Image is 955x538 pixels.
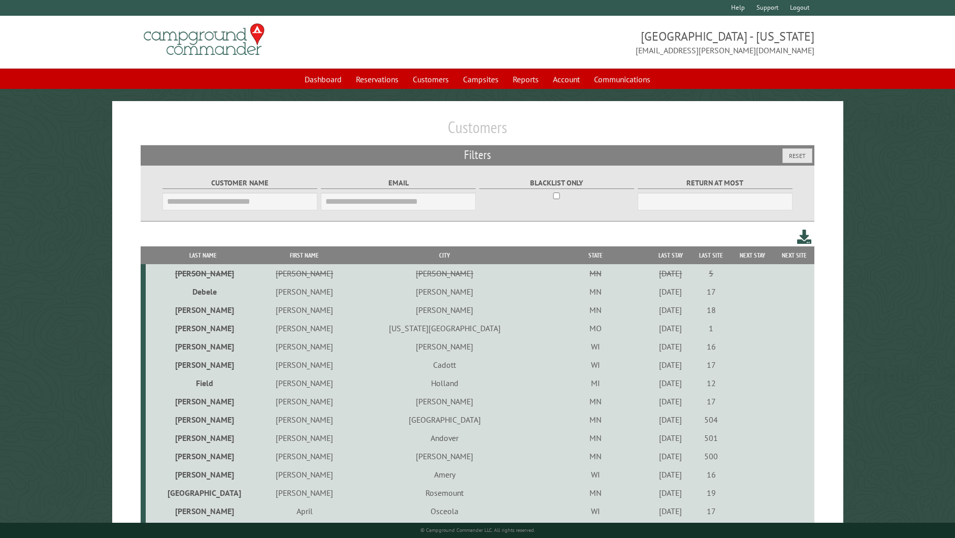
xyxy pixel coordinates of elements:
[652,469,689,480] div: [DATE]
[407,70,455,89] a: Customers
[479,177,635,189] label: Blacklist only
[348,374,541,392] td: Holland
[260,392,348,410] td: [PERSON_NAME]
[350,70,405,89] a: Reservations
[348,502,541,520] td: Osceola
[141,145,814,165] h2: Filters
[541,301,650,319] td: MN
[146,337,260,356] td: [PERSON_NAME]
[652,451,689,461] div: [DATE]
[691,356,731,374] td: 17
[691,264,731,282] td: 5
[541,246,650,264] th: State
[162,177,318,189] label: Customer Name
[146,282,260,301] td: Debele
[691,447,731,465] td: 500
[299,70,348,89] a: Dashboard
[348,465,541,484] td: Amery
[260,246,348,264] th: First Name
[652,268,689,278] div: [DATE]
[541,484,650,502] td: MN
[260,465,348,484] td: [PERSON_NAME]
[141,117,814,145] h1: Customers
[146,429,260,447] td: [PERSON_NAME]
[541,264,650,282] td: MN
[260,319,348,337] td: [PERSON_NAME]
[420,527,535,533] small: © Campground Commander LLC. All rights reserved.
[652,488,689,498] div: [DATE]
[691,392,731,410] td: 17
[691,319,731,337] td: 1
[348,392,541,410] td: [PERSON_NAME]
[146,374,260,392] td: Field
[260,282,348,301] td: [PERSON_NAME]
[146,410,260,429] td: [PERSON_NAME]
[774,246,814,264] th: Next Site
[507,70,545,89] a: Reports
[541,356,650,374] td: WI
[478,28,815,56] span: [GEOGRAPHIC_DATA] - [US_STATE] [EMAIL_ADDRESS][PERSON_NAME][DOMAIN_NAME]
[652,506,689,516] div: [DATE]
[547,70,586,89] a: Account
[321,177,476,189] label: Email
[260,447,348,465] td: [PERSON_NAME]
[638,177,793,189] label: Return at most
[348,301,541,319] td: [PERSON_NAME]
[348,337,541,356] td: [PERSON_NAME]
[797,228,812,246] a: Download this customer list (.csv)
[348,447,541,465] td: [PERSON_NAME]
[588,70,656,89] a: Communications
[691,410,731,429] td: 504
[541,465,650,484] td: WI
[691,374,731,392] td: 12
[541,447,650,465] td: MN
[146,356,260,374] td: [PERSON_NAME]
[348,429,541,447] td: Andover
[650,246,691,264] th: Last Stay
[652,378,689,388] div: [DATE]
[541,374,650,392] td: MI
[146,246,260,264] th: Last Name
[348,282,541,301] td: [PERSON_NAME]
[141,20,268,59] img: Campground Commander
[782,148,812,163] button: Reset
[691,484,731,502] td: 19
[348,319,541,337] td: [US_STATE][GEOGRAPHIC_DATA]
[541,410,650,429] td: MN
[652,396,689,406] div: [DATE]
[691,282,731,301] td: 17
[691,429,731,447] td: 501
[146,447,260,465] td: [PERSON_NAME]
[691,246,731,264] th: Last Site
[146,301,260,319] td: [PERSON_NAME]
[691,301,731,319] td: 18
[260,374,348,392] td: [PERSON_NAME]
[146,465,260,484] td: [PERSON_NAME]
[652,305,689,315] div: [DATE]
[541,319,650,337] td: MO
[652,287,689,297] div: [DATE]
[348,484,541,502] td: Rosemount
[260,410,348,429] td: [PERSON_NAME]
[691,337,731,356] td: 16
[348,246,541,264] th: City
[146,392,260,410] td: [PERSON_NAME]
[146,484,260,502] td: [GEOGRAPHIC_DATA]
[652,323,689,333] div: [DATE]
[541,502,650,520] td: WI
[260,429,348,447] td: [PERSON_NAME]
[146,264,260,282] td: [PERSON_NAME]
[348,356,541,374] td: Cadott
[652,341,689,352] div: [DATE]
[146,319,260,337] td: [PERSON_NAME]
[260,301,348,319] td: [PERSON_NAME]
[146,502,260,520] td: [PERSON_NAME]
[691,502,731,520] td: 17
[652,360,689,370] div: [DATE]
[691,465,731,484] td: 16
[541,392,650,410] td: MN
[541,337,650,356] td: WI
[260,356,348,374] td: [PERSON_NAME]
[457,70,505,89] a: Campsites
[731,246,774,264] th: Next Stay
